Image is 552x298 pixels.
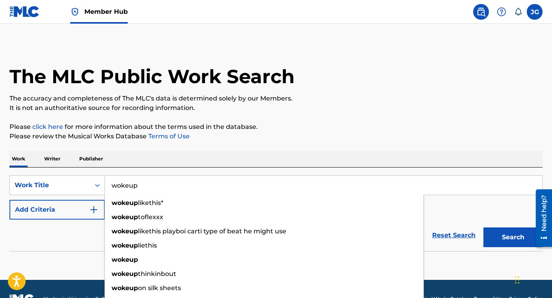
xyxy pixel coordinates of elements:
[138,199,163,207] span: likethis*
[112,242,138,249] strong: wokeup
[89,205,99,214] img: 9d2ae6d4665cec9f34b9.svg
[476,7,486,17] img: search
[483,227,543,247] button: Search
[77,151,105,167] p: Publisher
[15,181,86,190] div: Work Title
[9,103,543,113] p: It is not an authoritative source for recording information.
[473,4,489,20] a: Public Search
[9,175,543,251] form: Search Form
[138,284,181,292] span: on silk sheets
[112,284,138,292] strong: wokeup
[112,270,138,278] strong: wokeup
[70,7,80,17] img: Top Rightsholder
[494,4,509,20] div: Help
[138,270,176,278] span: thinkinbout
[138,227,286,235] span: likethis playboi carti type of beat he might use
[9,132,543,141] p: Please review the Musical Works Database
[530,184,552,251] iframe: Resource Center
[9,200,105,220] button: Add Criteria
[515,268,520,292] div: Drag
[9,94,543,103] p: The accuracy and completeness of The MLC's data is determined solely by our Members.
[138,242,157,249] span: liethis
[112,227,138,235] strong: wokeup
[42,151,63,167] p: Writer
[513,260,552,298] iframe: Chat Widget
[9,6,40,17] img: MLC Logo
[514,8,522,16] div: Notifications
[147,132,190,140] a: Terms of Use
[112,213,138,221] strong: wokeup
[9,65,295,88] h1: The MLC Public Work Search
[112,256,138,263] strong: wokeup
[428,227,479,244] a: Reset Search
[32,123,63,130] a: click here
[527,4,543,20] div: User Menu
[9,122,543,132] p: Please for more information about the terms used in the database.
[84,7,128,16] span: Member Hub
[138,213,163,221] span: toflexxx
[112,199,138,207] strong: wokeup
[497,7,506,17] img: help
[9,151,28,167] p: Work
